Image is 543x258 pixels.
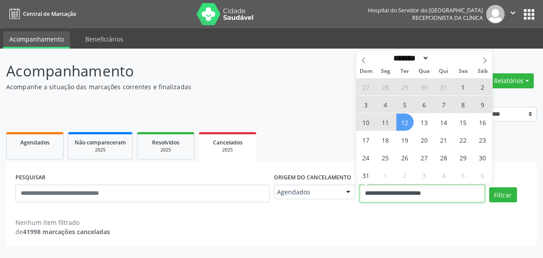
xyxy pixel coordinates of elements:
[357,131,375,148] span: Agosto 17, 2025
[396,78,414,95] span: Julho 29, 2025
[15,171,46,185] label: PESQUISAR
[474,96,491,113] span: Agosto 9, 2025
[6,82,378,91] p: Acompanhe a situação das marcações correntes e finalizadas
[454,167,471,184] span: Setembro 5, 2025
[390,53,429,63] select: Month
[454,78,471,95] span: Agosto 1, 2025
[473,68,492,74] span: Sáb
[6,7,76,21] a: Central de Marcação
[454,149,471,166] span: Agosto 29, 2025
[508,8,518,18] i: 
[377,167,394,184] span: Setembro 1, 2025
[396,96,414,113] span: Agosto 5, 2025
[474,131,491,148] span: Agosto 23, 2025
[489,187,517,202] button: Filtrar
[435,114,452,131] span: Agosto 14, 2025
[357,114,375,131] span: Agosto 10, 2025
[434,68,453,74] span: Qui
[415,167,433,184] span: Setembro 3, 2025
[396,131,414,148] span: Agosto 19, 2025
[20,139,49,146] span: Agendados
[6,60,378,82] p: Acompanhamento
[277,188,338,197] span: Agendados
[396,114,414,131] span: Agosto 12, 2025
[435,167,452,184] span: Setembro 4, 2025
[357,96,375,113] span: Agosto 3, 2025
[489,73,534,88] button: Relatórios
[376,68,395,74] span: Seg
[357,78,375,95] span: Julho 27, 2025
[454,131,471,148] span: Agosto 22, 2025
[454,96,471,113] span: Agosto 8, 2025
[368,7,483,14] div: Hospital do Servidor do [GEOGRAPHIC_DATA]
[356,68,376,74] span: Dom
[415,78,433,95] span: Julho 30, 2025
[23,10,76,18] span: Central de Marcação
[505,5,521,23] button: 
[213,139,243,146] span: Cancelados
[377,78,394,95] span: Julho 28, 2025
[75,147,126,153] div: 2025
[435,78,452,95] span: Julho 31, 2025
[79,31,129,47] a: Beneficiários
[415,96,433,113] span: Agosto 6, 2025
[3,31,70,49] a: Acompanhamento
[412,14,483,22] span: Recepcionista da clínica
[395,68,414,74] span: Ter
[377,114,394,131] span: Agosto 11, 2025
[377,131,394,148] span: Agosto 18, 2025
[435,96,452,113] span: Agosto 7, 2025
[15,218,110,227] div: Nenhum item filtrado
[23,228,110,236] strong: 41998 marcações canceladas
[377,96,394,113] span: Agosto 4, 2025
[474,114,491,131] span: Agosto 16, 2025
[435,149,452,166] span: Agosto 28, 2025
[15,227,110,236] div: de
[274,171,351,185] label: Origem do cancelamento
[474,149,491,166] span: Agosto 30, 2025
[396,149,414,166] span: Agosto 26, 2025
[415,114,433,131] span: Agosto 13, 2025
[357,149,375,166] span: Agosto 24, 2025
[415,149,433,166] span: Agosto 27, 2025
[415,131,433,148] span: Agosto 20, 2025
[435,131,452,148] span: Agosto 21, 2025
[144,147,188,153] div: 2025
[75,139,126,146] span: Não compareceram
[396,167,414,184] span: Setembro 2, 2025
[205,147,250,153] div: 2025
[377,149,394,166] span: Agosto 25, 2025
[486,5,505,23] img: img
[357,167,375,184] span: Agosto 31, 2025
[454,114,471,131] span: Agosto 15, 2025
[414,68,434,74] span: Qua
[453,68,473,74] span: Sex
[521,7,537,22] button: apps
[474,167,491,184] span: Setembro 6, 2025
[474,78,491,95] span: Agosto 2, 2025
[152,139,179,146] span: Resolvidos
